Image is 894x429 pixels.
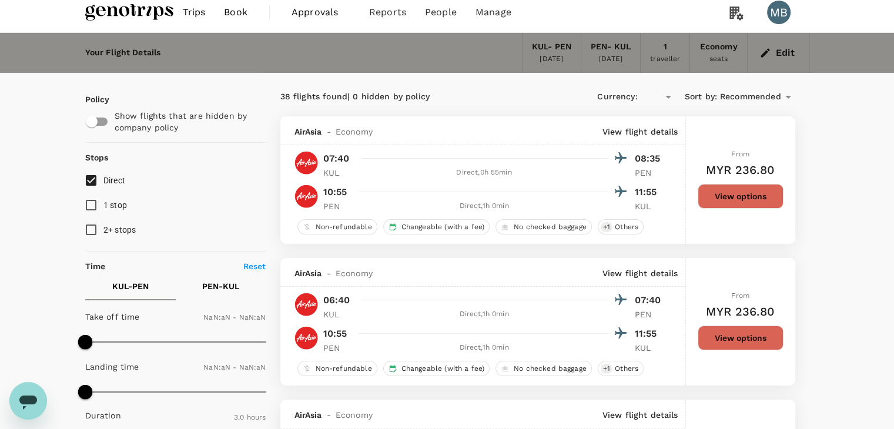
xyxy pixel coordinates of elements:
[650,53,680,65] div: traveller
[495,361,592,376] div: No checked baggage
[323,167,353,179] p: KUL
[85,311,140,323] p: Take off time
[112,280,149,292] p: KUL - PEN
[311,364,377,374] span: Non-refundable
[85,361,139,373] p: Landing time
[183,5,206,19] span: Trips
[602,409,678,421] p: View flight details
[243,260,266,272] p: Reset
[476,5,511,19] span: Manage
[599,53,622,65] div: [DATE]
[103,225,136,234] span: 2+ stops
[323,342,353,354] p: PEN
[731,150,749,158] span: From
[731,291,749,300] span: From
[383,219,490,234] div: Changeable (with a fee)
[202,280,239,292] p: PEN - KUL
[509,222,591,232] span: No checked baggage
[280,91,538,103] div: 38 flights found | 0 hidden by policy
[635,309,664,320] p: PEN
[85,93,96,105] p: Policy
[294,126,322,138] span: AirAsia
[85,410,121,421] p: Duration
[203,313,266,321] span: NaN:aN - NaN:aN
[597,91,637,103] span: Currency :
[685,91,717,103] span: Sort by :
[323,152,350,166] p: 07:40
[85,153,109,162] strong: Stops
[323,293,350,307] p: 06:40
[635,152,664,166] p: 08:35
[360,167,609,179] div: Direct , 0h 55min
[297,219,377,234] div: Non-refundable
[103,176,126,185] span: Direct
[323,200,353,212] p: PEN
[322,409,336,421] span: -
[598,361,644,376] div: +1Others
[699,41,737,53] div: Economy
[635,185,664,199] p: 11:55
[397,364,489,374] span: Changeable (with a fee)
[635,342,664,354] p: KUL
[425,5,457,19] span: People
[720,91,781,103] span: Recommended
[224,5,247,19] span: Book
[509,364,591,374] span: No checked baggage
[294,409,322,421] span: AirAsia
[698,326,783,350] button: View options
[540,53,563,65] div: [DATE]
[698,184,783,209] button: View options
[323,309,353,320] p: KUL
[591,41,631,53] div: PEN - KUL
[336,409,373,421] span: Economy
[660,89,677,105] button: Open
[610,222,643,232] span: Others
[294,185,318,208] img: AK
[360,342,609,354] div: Direct , 1h 0min
[757,43,799,62] button: Edit
[598,219,644,234] div: +1Others
[706,302,775,321] h6: MYR 236.80
[294,151,318,175] img: AK
[336,126,373,138] span: Economy
[767,1,791,24] div: MB
[322,126,336,138] span: -
[602,126,678,138] p: View flight details
[360,200,609,212] div: Direct , 1h 0min
[294,293,318,316] img: AK
[610,364,643,374] span: Others
[709,53,728,65] div: seats
[103,200,128,210] span: 1 stop
[323,327,347,341] p: 10:55
[203,363,266,371] span: NaN:aN - NaN:aN
[297,361,377,376] div: Non-refundable
[311,222,377,232] span: Non-refundable
[601,364,612,374] span: + 1
[635,167,664,179] p: PEN
[360,309,609,320] div: Direct , 1h 0min
[635,200,664,212] p: KUL
[234,413,266,421] span: 3.0 hours
[664,41,667,53] div: 1
[292,5,350,19] span: Approvals
[601,222,612,232] span: + 1
[635,327,664,341] p: 11:55
[323,185,347,199] p: 10:55
[294,267,322,279] span: AirAsia
[495,219,592,234] div: No checked baggage
[336,267,373,279] span: Economy
[706,160,775,179] h6: MYR 236.80
[9,382,47,420] iframe: Button to launch messaging window
[322,267,336,279] span: -
[635,293,664,307] p: 07:40
[85,260,106,272] p: Time
[369,5,406,19] span: Reports
[532,41,571,53] div: KUL - PEN
[602,267,678,279] p: View flight details
[383,361,490,376] div: Changeable (with a fee)
[115,110,258,133] p: Show flights that are hidden by company policy
[85,46,161,59] div: Your Flight Details
[397,222,489,232] span: Changeable (with a fee)
[294,326,318,350] img: AK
